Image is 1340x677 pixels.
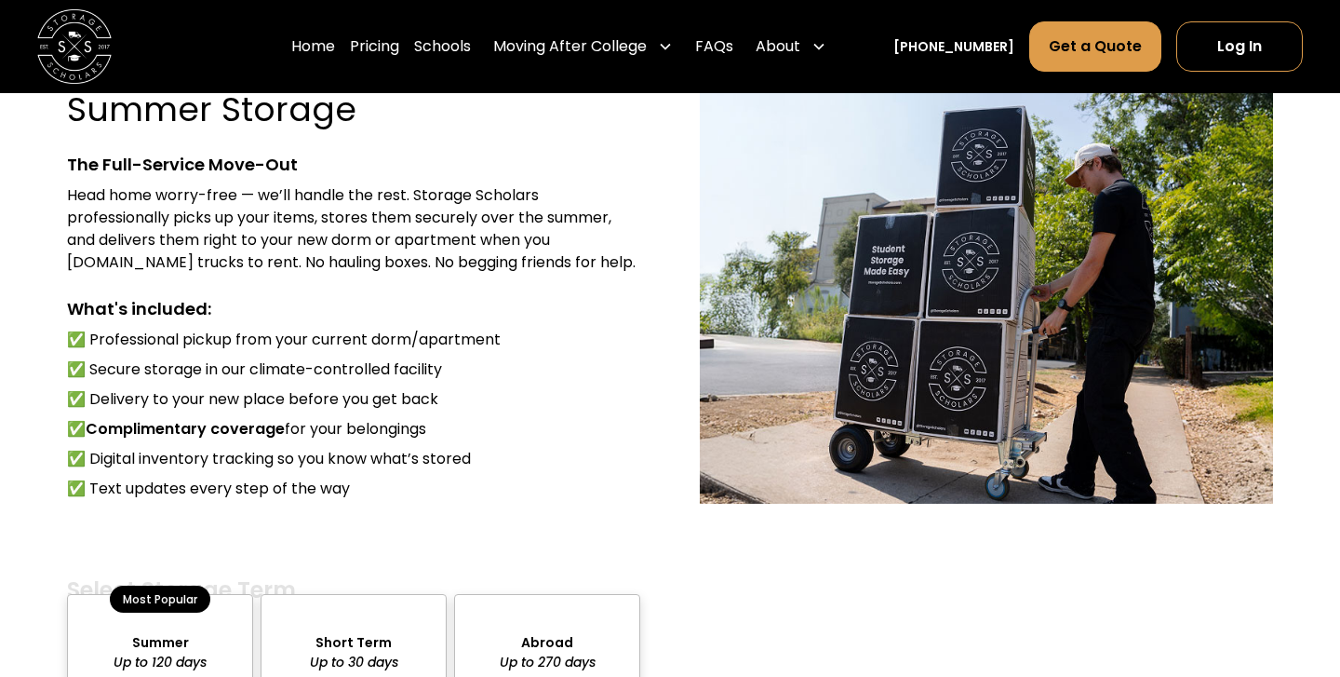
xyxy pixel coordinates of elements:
li: ✅ Digital inventory tracking so you know what’s stored [67,448,640,470]
img: Storage Scholar [700,89,1273,504]
div: The Full-Service Move-Out [67,152,640,177]
li: ✅ Delivery to your new place before you get back [67,388,640,411]
div: What's included: [67,296,640,321]
div: Moving After College [493,35,647,58]
h4: Select Storage Term [67,575,640,604]
a: Log In [1176,21,1303,72]
div: Most Popular [110,586,209,614]
a: Schools [414,20,471,73]
a: home [37,9,112,84]
a: [PHONE_NUMBER] [893,37,1014,57]
li: ✅ Secure storage in our climate-controlled facility [67,359,640,381]
li: ✅ Professional pickup from your current dorm/apartment [67,329,640,351]
div: About [748,20,834,73]
h3: Summer Storage [67,89,356,129]
strong: Complimentary coverage [86,418,285,440]
img: Storage Scholars main logo [37,9,112,84]
a: FAQs [695,20,733,73]
a: Pricing [350,20,399,73]
div: Moving After College [486,20,680,73]
a: Home [291,20,335,73]
li: ✅ for your belongings [67,418,640,440]
a: Get a Quote [1029,21,1161,72]
div: About [756,35,800,58]
div: Head home worry-free — we’ll handle the rest. Storage Scholars professionally picks up your items... [67,184,640,274]
li: ✅ Text updates every step of the way [67,478,640,500]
